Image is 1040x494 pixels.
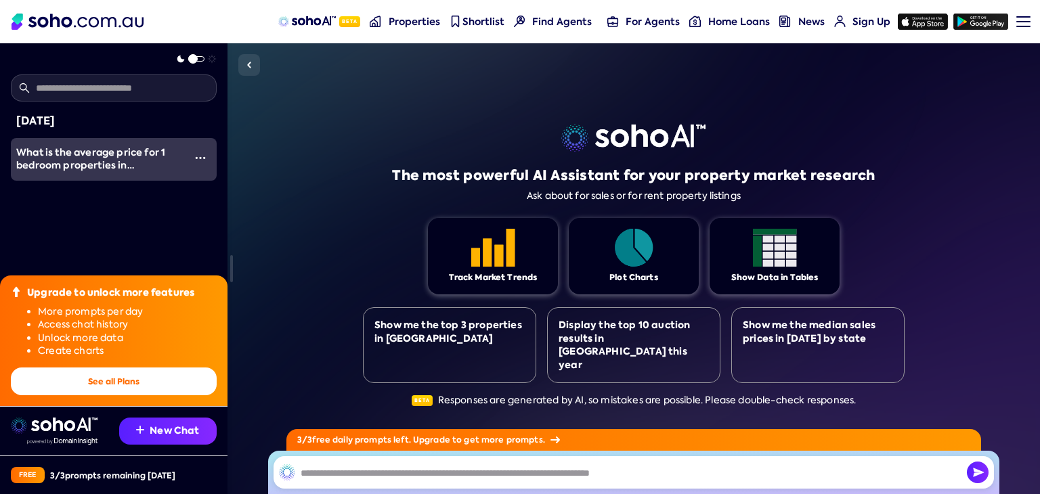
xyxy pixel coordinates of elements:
[370,16,381,27] img: properties-nav icon
[11,467,45,483] div: Free
[11,286,22,297] img: Upgrade icon
[834,16,846,27] img: for-agents-nav icon
[532,15,592,28] span: Find Agents
[374,319,525,345] div: Show me the top 3 properties in [GEOGRAPHIC_DATA]
[11,138,184,181] a: What is the average price for 1 bedroom properties in [GEOGRAPHIC_DATA] over the last 12 months?
[16,145,165,199] span: What is the average price for 1 bedroom properties in [GEOGRAPHIC_DATA] over the last 12 months?
[798,15,825,28] span: News
[527,190,741,202] div: Ask about for sales or for rent property listings
[550,436,560,443] img: Arrow icon
[967,462,989,483] button: Send
[753,229,797,267] img: Feature 1 icon
[450,16,461,27] img: shortlist-nav icon
[38,318,217,332] li: Access chat history
[286,429,981,451] div: 3 / 3 free daily prompts left. Upgrade to get more prompts.
[898,14,948,30] img: app-store icon
[612,229,656,267] img: Feature 1 icon
[852,15,890,28] span: Sign Up
[779,16,791,27] img: news-nav icon
[392,166,875,185] h1: The most powerful AI Assistant for your property market research
[412,395,433,406] span: Beta
[449,272,538,284] div: Track Market Trends
[50,470,175,481] div: 3 / 3 prompts remaining [DATE]
[561,125,706,152] img: sohoai logo
[278,16,336,27] img: sohoAI logo
[241,57,257,73] img: Sidebar toggle icon
[195,152,206,163] img: More icon
[11,418,97,434] img: sohoai logo
[462,15,504,28] span: Shortlist
[559,319,709,372] div: Display the top 10 auction results in [GEOGRAPHIC_DATA] this year
[38,332,217,345] li: Unlock more data
[471,229,515,267] img: Feature 1 icon
[953,14,1008,30] img: google-play icon
[389,15,440,28] span: Properties
[731,272,819,284] div: Show Data in Tables
[626,15,680,28] span: For Agents
[16,112,211,130] div: [DATE]
[12,14,144,30] img: Soho Logo
[136,426,144,434] img: Recommendation icon
[279,464,295,480] img: SohoAI logo black
[708,15,770,28] span: Home Loans
[967,462,989,483] img: Send icon
[743,319,893,345] div: Show me the median sales prices in [DATE] by state
[11,367,217,395] button: See all Plans
[609,272,658,284] div: Plot Charts
[119,418,217,445] button: New Chat
[412,394,857,407] div: Responses are generated by AI, so mistakes are possible. Please double-check responses.
[38,344,217,358] li: Create charts
[607,16,619,27] img: for-agents-nav icon
[27,286,194,300] div: Upgrade to unlock more features
[27,438,97,445] img: Data provided by Domain Insight
[38,305,217,319] li: More prompts per day
[16,146,184,173] div: What is the average price for 1 bedroom properties in Pakenham over the last 12 months?
[339,16,360,27] span: Beta
[689,16,701,27] img: for-agents-nav icon
[514,16,525,27] img: Find agents icon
